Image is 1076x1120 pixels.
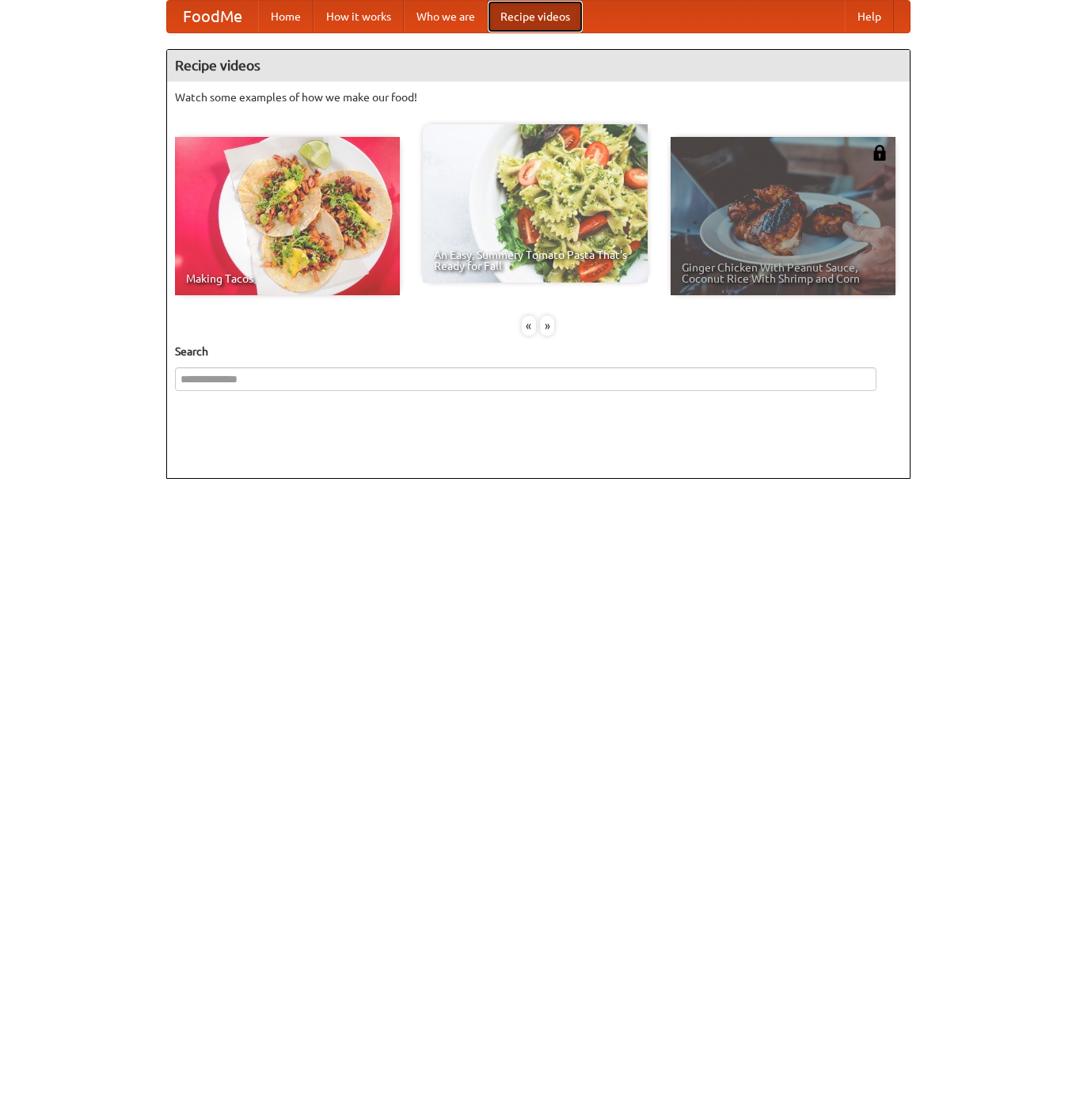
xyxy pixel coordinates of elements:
img: 483408.png [872,145,888,161]
a: How it works [314,1,404,32]
span: Making Tacos [186,273,389,284]
div: « [522,316,536,336]
h4: Recipe videos [167,50,910,82]
a: Home [258,1,314,32]
h5: Search [175,344,902,359]
p: Watch some examples of how we make our food! [175,89,902,105]
a: Making Tacos [175,137,400,295]
a: Who we are [404,1,488,32]
a: Recipe videos [488,1,583,32]
a: Help [845,1,894,32]
a: An Easy, Summery Tomato Pasta That's Ready for Fall [423,124,648,283]
div: » [540,316,554,336]
a: FoodMe [167,1,258,32]
span: An Easy, Summery Tomato Pasta That's Ready for Fall [434,249,637,271]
